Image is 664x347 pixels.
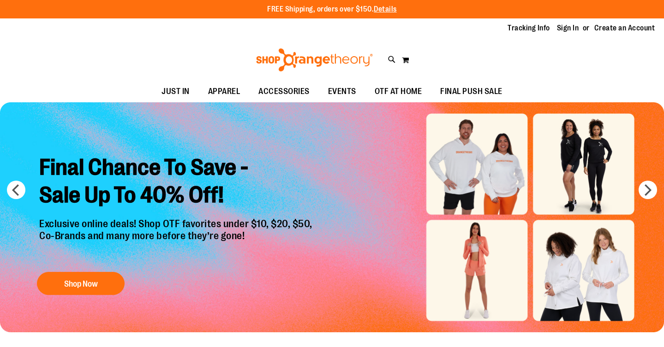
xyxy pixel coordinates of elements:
[199,81,250,102] a: APPAREL
[258,81,310,102] span: ACCESSORIES
[508,23,550,33] a: Tracking Info
[32,147,322,300] a: Final Chance To Save -Sale Up To 40% Off! Exclusive online deals! Shop OTF favorites under $10, $...
[7,181,25,199] button: prev
[639,181,657,199] button: next
[208,81,240,102] span: APPAREL
[162,81,190,102] span: JUST IN
[37,272,125,295] button: Shop Now
[328,81,356,102] span: EVENTS
[365,81,431,102] a: OTF AT HOME
[267,4,397,15] p: FREE Shipping, orders over $150.
[249,81,319,102] a: ACCESSORIES
[557,23,579,33] a: Sign In
[594,23,655,33] a: Create an Account
[431,81,512,102] a: FINAL PUSH SALE
[152,81,199,102] a: JUST IN
[255,48,374,71] img: Shop Orangetheory
[374,5,397,13] a: Details
[319,81,365,102] a: EVENTS
[440,81,502,102] span: FINAL PUSH SALE
[32,147,322,218] h2: Final Chance To Save - Sale Up To 40% Off!
[32,218,322,263] p: Exclusive online deals! Shop OTF favorites under $10, $20, $50, Co-Brands and many more before th...
[375,81,422,102] span: OTF AT HOME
